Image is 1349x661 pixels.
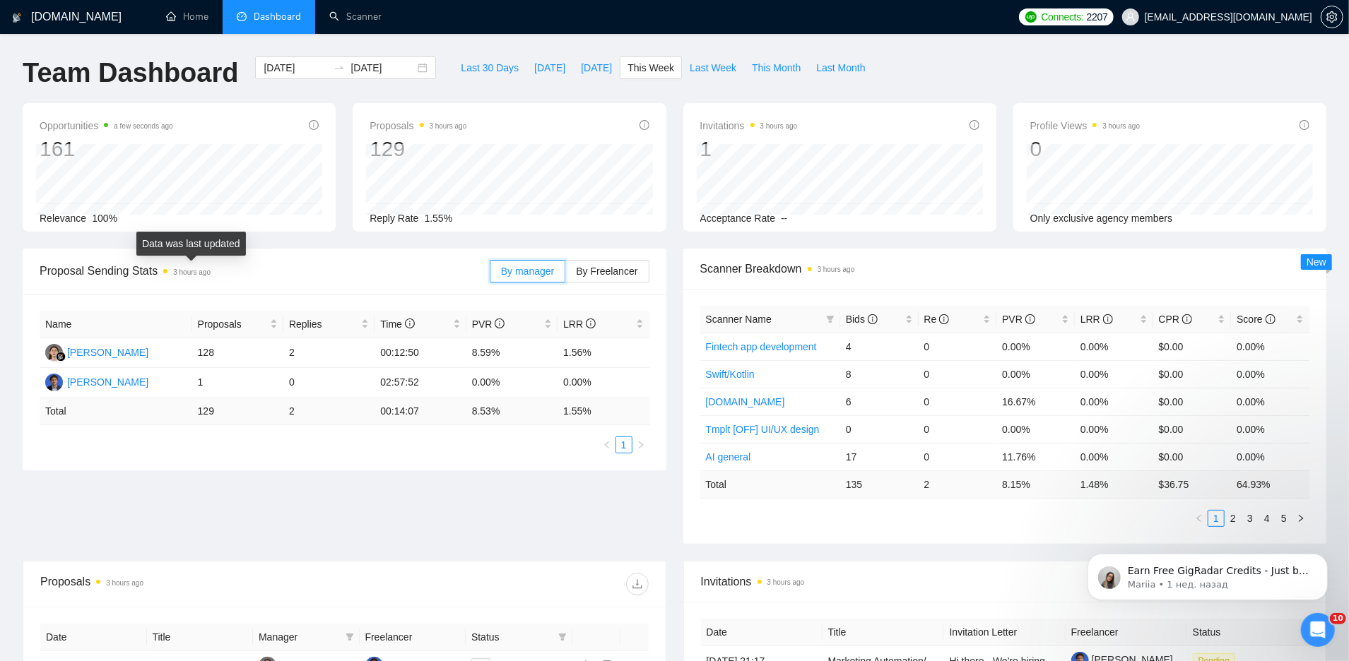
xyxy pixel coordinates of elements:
td: 00:12:50 [375,338,466,368]
li: 3 [1242,510,1259,527]
td: 00:14:07 [375,398,466,425]
span: Score [1237,314,1275,325]
a: 1 [616,437,632,453]
button: download [626,573,649,595]
button: Last 30 Days [453,56,526,79]
td: 0.00% [1075,443,1153,470]
th: Date [701,619,823,646]
li: Previous Page [599,436,615,453]
td: 0 [919,333,997,360]
span: info-circle [1266,314,1276,324]
button: This Month [744,56,808,79]
button: left [599,436,615,453]
a: DU[PERSON_NAME] [45,376,148,387]
td: 0 [919,443,997,470]
td: Total [40,398,192,425]
span: filter [826,315,835,323]
span: This Month [752,60,801,76]
td: 0.00% [558,368,649,398]
div: [PERSON_NAME] [67,345,148,360]
td: $0.00 [1153,415,1232,443]
h1: Team Dashboard [23,56,238,90]
button: This Week [620,56,682,79]
li: Next Page [1292,510,1309,527]
span: Bids [846,314,878,325]
span: Replies [289,316,358,332]
a: Fintech app development [706,341,817,352]
span: Last Week [690,60,736,76]
span: 10 [1330,613,1346,624]
td: 17 [840,443,919,470]
span: Reply Rate [370,213,418,224]
td: 1.48 % [1075,470,1153,498]
td: 0 [283,368,375,398]
span: [DATE] [534,60,565,76]
td: 129 [192,398,283,425]
span: info-circle [309,120,319,130]
th: Title [823,619,944,646]
span: filter [823,309,837,330]
th: Title [147,624,254,651]
td: 0.00% [466,368,558,398]
td: Total [700,470,840,498]
th: Proposals [192,311,283,338]
td: 128 [192,338,283,368]
td: 0.00% [1075,360,1153,388]
img: KK [45,344,63,362]
span: left [1195,514,1203,523]
a: 4 [1259,511,1275,526]
td: 02:57:52 [375,368,466,398]
th: Name [40,311,192,338]
span: Connects: [1041,9,1083,25]
li: 5 [1276,510,1292,527]
span: Acceptance Rate [700,213,776,224]
td: $0.00 [1153,360,1232,388]
span: info-circle [1025,314,1035,324]
a: setting [1321,11,1343,23]
span: info-circle [1182,314,1192,324]
a: 5 [1276,511,1292,526]
span: right [1297,514,1305,523]
td: 0.00% [1231,333,1309,360]
td: 0 [919,360,997,388]
li: 2 [1225,510,1242,527]
span: info-circle [586,318,596,328]
span: info-circle [405,318,415,328]
span: to [334,62,345,73]
a: AI general [706,451,751,463]
td: $0.00 [1153,443,1232,470]
button: left [1191,510,1208,527]
span: Last 30 Days [461,60,519,76]
a: 1 [1208,511,1224,526]
span: This Week [628,60,674,76]
span: Manager [259,629,340,645]
img: upwork-logo.png [1025,11,1037,23]
span: Invitations [700,117,798,134]
span: info-circle [939,314,949,324]
td: 4 [840,333,919,360]
th: Date [40,624,147,651]
div: Data was last updated [136,232,246,256]
td: 0.00% [996,415,1075,443]
span: left [603,441,611,449]
span: 1.55% [425,213,453,224]
span: New [1307,256,1326,268]
td: 0.00% [1075,388,1153,415]
span: CPR [1159,314,1192,325]
span: Time [380,318,414,330]
span: download [627,578,648,590]
td: 0.00% [1231,415,1309,443]
button: Last Month [808,56,873,79]
td: 0.00% [996,360,1075,388]
td: 2 [283,338,375,368]
td: 1.56% [558,338,649,368]
time: a few seconds ago [114,122,172,130]
span: PVR [1002,314,1035,325]
time: 3 hours ago [173,268,211,276]
input: Start date [264,60,328,76]
span: filter [555,626,570,648]
div: [PERSON_NAME] [67,374,148,390]
a: searchScanner [329,11,382,23]
td: 64.93 % [1231,470,1309,498]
